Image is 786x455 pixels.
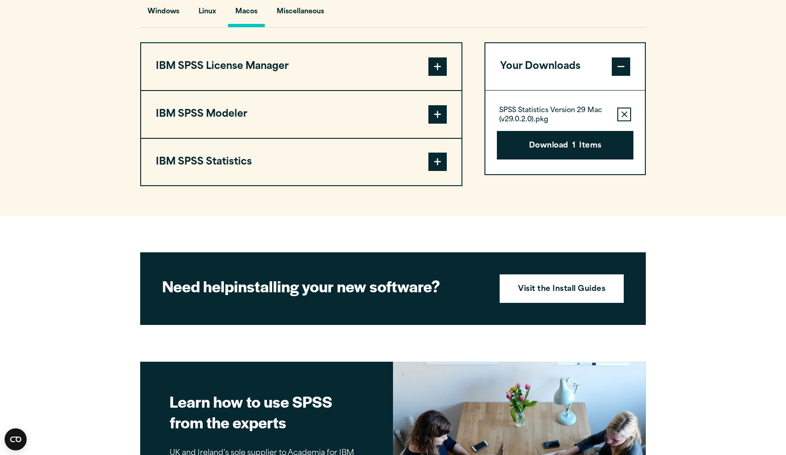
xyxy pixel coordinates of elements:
div: Your Downloads [485,90,645,174]
strong: Need help [162,275,234,297]
button: IBM SPSS Modeler [141,91,461,138]
strong: Visit the Install Guides [518,284,605,296]
button: Linux [191,1,223,27]
button: Your Downloads [485,43,645,90]
button: IBM SPSS License Manager [141,43,461,90]
a: Visit the Install Guides [500,274,624,303]
button: Windows [140,1,187,27]
button: Download1Items [497,131,633,159]
button: Open CMP widget [5,428,27,450]
span: 1 [572,140,575,152]
h2: Learn how to use SPSS from the experts [170,391,364,432]
button: Miscellaneous [269,1,331,27]
p: SPSS Statistics Version 29 Mac (v29.0.2.0).pkg [499,106,610,125]
button: Macos [228,1,265,27]
h2: installing your new software? [162,276,484,296]
button: IBM SPSS Statistics [141,139,461,186]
